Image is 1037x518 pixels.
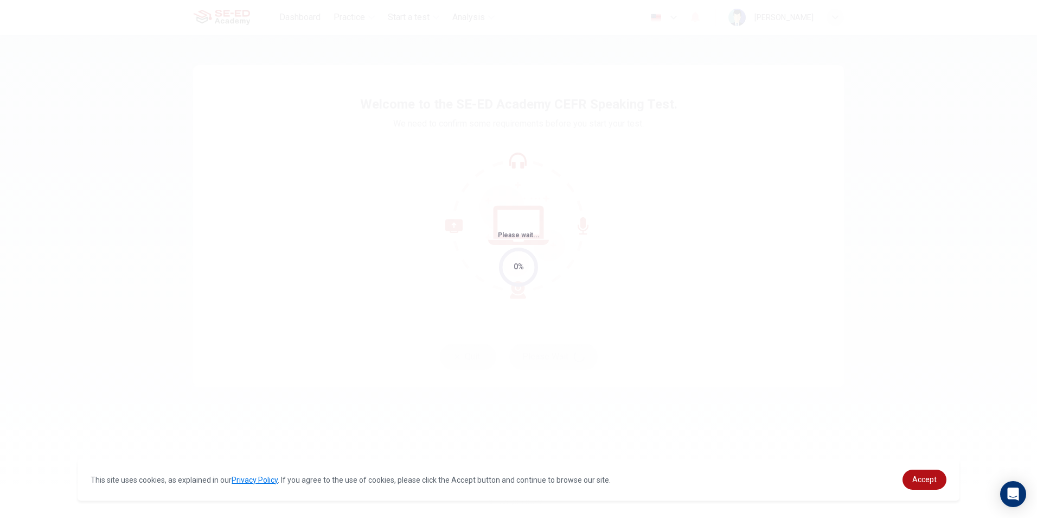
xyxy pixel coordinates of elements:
[91,476,611,484] span: This site uses cookies, as explained in our . If you agree to the use of cookies, please click th...
[78,459,959,501] div: cookieconsent
[498,231,540,239] span: Please wait...
[514,261,524,273] div: 0%
[902,470,946,490] a: dismiss cookie message
[232,476,278,484] a: Privacy Policy
[912,475,937,484] span: Accept
[1000,481,1026,507] div: Open Intercom Messenger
